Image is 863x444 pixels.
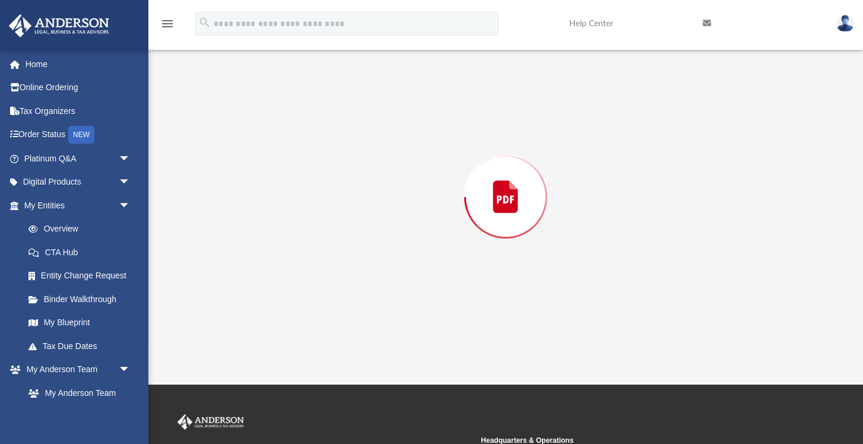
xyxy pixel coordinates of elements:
a: My Blueprint [17,311,142,335]
span: arrow_drop_down [119,147,142,171]
a: Tax Due Dates [17,334,148,358]
img: Anderson Advisors Platinum Portal [5,14,113,37]
a: Tax Organizers [8,99,148,123]
a: menu [160,23,174,31]
div: NEW [68,126,94,144]
img: Anderson Advisors Platinum Portal [175,414,246,430]
i: search [198,16,211,29]
a: CTA Hub [17,240,148,264]
div: Preview [184,12,827,350]
a: My Entitiesarrow_drop_down [8,194,148,217]
a: Binder Walkthrough [17,287,148,311]
a: Overview [17,217,148,241]
a: My Anderson Team [17,381,137,405]
a: Order StatusNEW [8,123,148,147]
span: arrow_drop_down [119,194,142,218]
a: Home [8,52,148,76]
a: My Anderson Teamarrow_drop_down [8,358,142,382]
span: arrow_drop_down [119,170,142,195]
img: User Pic [836,15,854,32]
a: Entity Change Request [17,264,148,288]
a: Platinum Q&Aarrow_drop_down [8,147,148,170]
span: arrow_drop_down [119,358,142,382]
a: Online Ordering [8,76,148,100]
i: menu [160,17,174,31]
a: Digital Productsarrow_drop_down [8,170,148,194]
